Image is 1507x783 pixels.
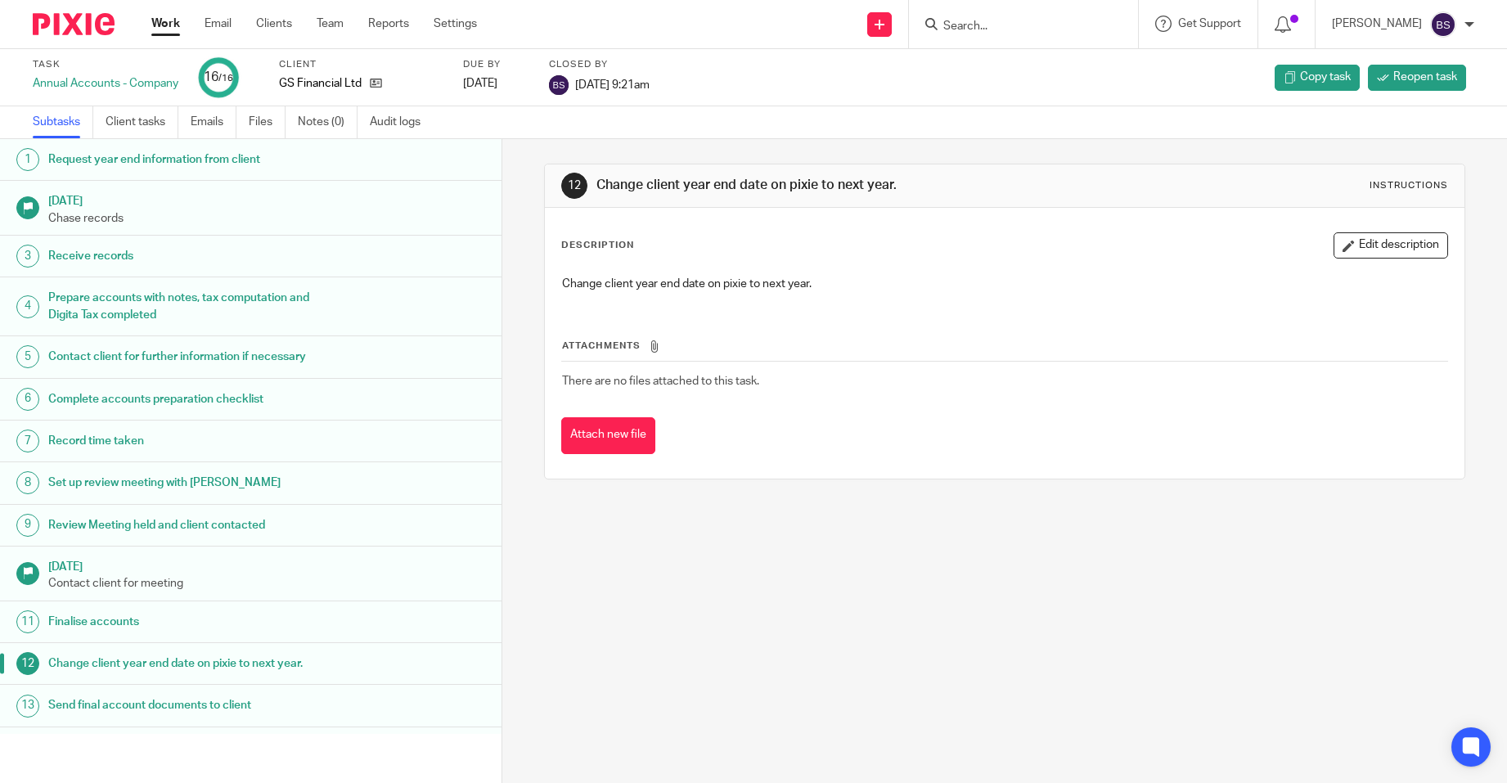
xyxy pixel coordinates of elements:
h1: Change client year end date on pixie to next year. [48,651,340,676]
a: Clients [256,16,292,32]
span: [DATE] 9:21am [575,79,650,90]
div: 6 [16,388,39,411]
h1: Set up review meeting with [PERSON_NAME] [48,470,340,495]
h1: Send final account documents to client [48,693,340,718]
button: Attach new file [561,417,655,454]
div: 12 [561,173,587,199]
input: Search [942,20,1089,34]
a: Emails [191,106,236,138]
span: Attachments [562,341,641,350]
div: Instructions [1370,179,1448,192]
div: 16 [204,68,233,87]
div: Annual Accounts - Company [33,75,178,92]
h1: Record time taken [48,429,340,453]
div: 3 [16,245,39,268]
div: 12 [16,652,39,675]
span: Copy task [1300,69,1351,85]
a: Notes (0) [298,106,358,138]
h1: [DATE] [48,555,485,575]
h1: Complete accounts preparation checklist [48,387,340,412]
label: Task [33,58,178,71]
a: Files [249,106,286,138]
span: There are no files attached to this task. [562,376,759,387]
span: Reopen task [1393,69,1457,85]
h1: Contact client for further information if necessary [48,344,340,369]
div: 9 [16,514,39,537]
a: Copy task [1275,65,1360,91]
div: 5 [16,345,39,368]
p: Change client year end date on pixie to next year. [562,276,1447,292]
label: Closed by [549,58,650,71]
div: [DATE] [463,75,529,92]
h1: Receive records [48,244,340,268]
div: 13 [16,695,39,718]
a: Work [151,16,180,32]
p: Chase records [48,210,485,227]
p: GS Financial Ltd [279,75,362,92]
div: 11 [16,610,39,633]
h1: Review Meeting held and client contacted [48,513,340,538]
img: svg%3E [1430,11,1456,38]
a: Subtasks [33,106,93,138]
h1: Change client year end date on pixie to next year. [596,177,1040,194]
div: 7 [16,430,39,452]
button: Edit description [1334,232,1448,259]
p: Contact client for meeting [48,575,485,592]
p: [PERSON_NAME] [1332,16,1422,32]
h1: Finalise accounts [48,610,340,634]
div: 8 [16,471,39,494]
small: /16 [218,74,233,83]
span: Get Support [1178,18,1241,29]
h1: [DATE] [48,189,485,209]
img: svg%3E [549,75,569,95]
div: 1 [16,148,39,171]
a: Client tasks [106,106,178,138]
a: Team [317,16,344,32]
a: Email [205,16,232,32]
div: 4 [16,295,39,318]
a: Reopen task [1368,65,1466,91]
a: Reports [368,16,409,32]
p: Description [561,239,634,252]
h1: Request year end information from client [48,147,340,172]
a: Settings [434,16,477,32]
label: Due by [463,58,529,71]
a: Audit logs [370,106,433,138]
img: Pixie [33,13,115,35]
label: Client [279,58,443,71]
h1: Prepare accounts with notes, tax computation and Digita Tax completed [48,286,340,327]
